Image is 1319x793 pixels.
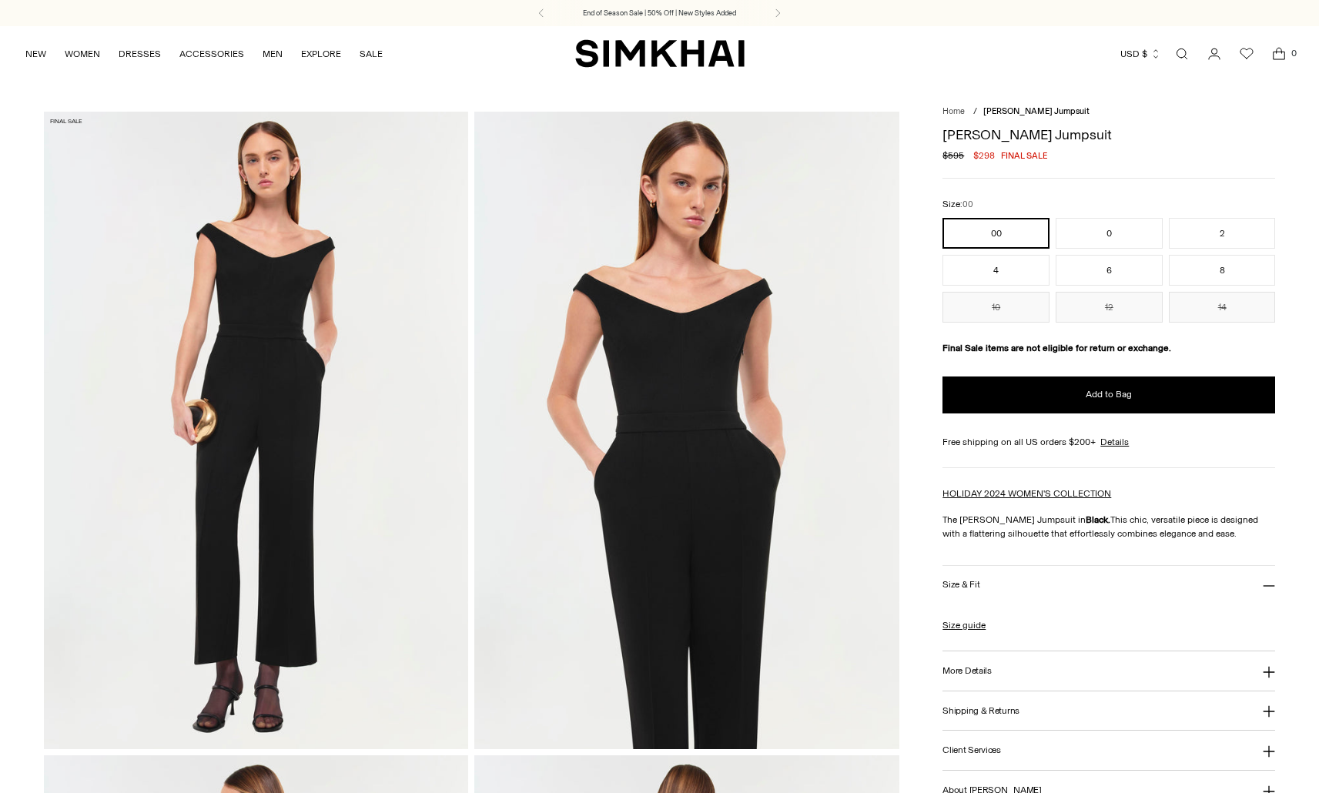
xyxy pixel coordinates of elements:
[942,566,1275,605] button: Size & Fit
[360,37,383,71] a: SALE
[942,666,991,676] h3: More Details
[942,745,1001,755] h3: Client Services
[1120,37,1161,71] button: USD $
[1231,38,1262,69] a: Wishlist
[942,513,1275,540] p: The [PERSON_NAME] Jumpsuit in This chic, versatile piece is designed with a flattering silhouette...
[1287,46,1301,60] span: 0
[474,112,899,748] img: Rhodes Jumpsuit
[1056,218,1163,249] button: 0
[942,706,1019,716] h3: Shipping & Returns
[575,38,745,69] a: SIMKHAI
[942,343,1171,353] strong: Final Sale items are not eligible for return or exchange.
[301,37,341,71] a: EXPLORE
[942,651,1275,691] button: More Details
[1086,388,1132,401] span: Add to Bag
[1199,38,1230,69] a: Go to the account page
[1086,514,1110,525] strong: Black.
[25,37,46,71] a: NEW
[942,106,965,116] a: Home
[942,618,986,632] a: Size guide
[1056,292,1163,323] button: 12
[119,37,161,71] a: DRESSES
[983,106,1090,116] span: [PERSON_NAME] Jumpsuit
[1167,38,1197,69] a: Open search modal
[942,218,1050,249] button: 00
[1169,218,1276,249] button: 2
[65,37,100,71] a: WOMEN
[942,128,1275,142] h1: [PERSON_NAME] Jumpsuit
[942,435,1275,449] div: Free shipping on all US orders $200+
[942,376,1275,413] button: Add to Bag
[1100,435,1129,449] a: Details
[942,580,979,590] h3: Size & Fit
[942,197,973,212] label: Size:
[973,149,995,162] span: $298
[1169,255,1276,286] button: 8
[973,105,977,119] div: /
[962,199,973,209] span: 00
[1056,255,1163,286] button: 6
[942,105,1275,119] nav: breadcrumbs
[263,37,283,71] a: MEN
[942,488,1111,499] a: HOLIDAY 2024 WOMEN'S COLLECTION
[942,255,1050,286] button: 4
[942,149,964,162] s: $595
[942,731,1275,770] button: Client Services
[1264,38,1294,69] a: Open cart modal
[1169,292,1276,323] button: 14
[44,112,469,748] img: Rhodes Jumpsuit
[179,37,244,71] a: ACCESSORIES
[942,691,1275,731] button: Shipping & Returns
[942,292,1050,323] button: 10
